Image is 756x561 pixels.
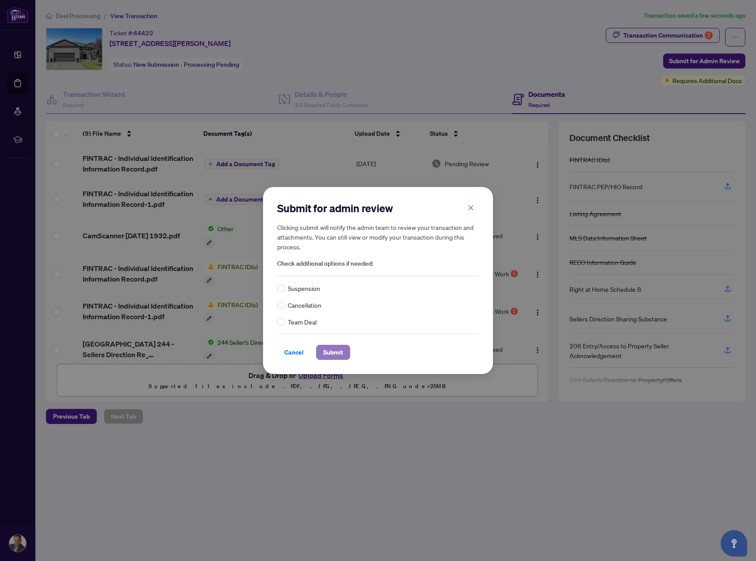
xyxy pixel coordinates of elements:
h2: Submit for admin review [277,201,479,215]
span: Cancel [284,345,304,359]
span: Check additional options if needed: [277,259,479,269]
span: Submit [323,345,343,359]
span: Team Deal [288,317,317,327]
span: Cancellation [288,300,321,310]
button: Open asap [721,530,747,557]
span: close [468,205,474,211]
button: Submit [316,345,350,360]
h5: Clicking submit will notify the admin team to review your transaction and attachments. You can st... [277,222,479,252]
span: Suspension [288,283,320,293]
button: Cancel [277,345,311,360]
